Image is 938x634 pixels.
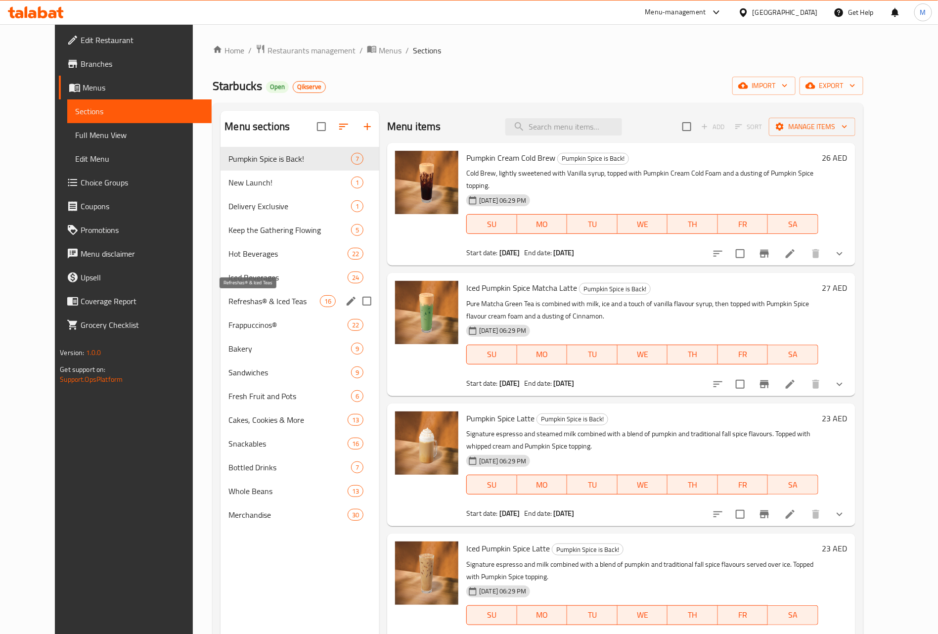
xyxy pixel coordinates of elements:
[471,608,513,622] span: SU
[213,45,244,56] a: Home
[228,461,351,473] div: Bottled Drinks
[405,45,409,56] li: /
[622,347,664,362] span: WE
[784,378,796,390] a: Edit menu item
[60,346,84,359] span: Version:
[537,413,608,425] span: Pumpkin Spice is Back!
[228,509,348,521] div: Merchandise
[228,200,351,212] span: Delivery Exclusive
[293,83,325,91] span: Qikserve
[571,478,614,492] span: TU
[521,608,564,622] span: MO
[266,83,289,91] span: Open
[553,507,574,520] b: [DATE]
[228,343,351,355] span: Bakery
[59,266,212,289] a: Upsell
[221,337,379,361] div: Bakery9
[740,80,788,92] span: import
[822,411,848,425] h6: 23 AED
[395,411,458,475] img: Pumpkin Spice Latte
[517,475,568,495] button: MO
[753,502,776,526] button: Branch-specific-item
[499,507,520,520] b: [DATE]
[571,347,614,362] span: TU
[466,150,555,165] span: Pumpkin Cream Cold Brew
[622,478,664,492] span: WE
[517,605,568,625] button: MO
[221,503,379,527] div: Merchandise30
[359,45,363,56] li: /
[81,272,204,283] span: Upsell
[753,7,818,18] div: [GEOGRAPHIC_DATA]
[753,242,776,266] button: Branch-specific-item
[348,510,363,520] span: 30
[351,200,363,212] div: items
[221,242,379,266] div: Hot Beverages22
[228,272,348,283] div: Iced Beverages
[920,7,926,18] span: M
[344,294,358,309] button: edit
[536,413,608,425] div: Pumpkin Spice is Back!
[722,478,764,492] span: FR
[221,147,379,171] div: Pumpkin Spice is Back!7
[228,485,348,497] span: Whole Beans
[221,218,379,242] div: Keep the Gathering Flowing5
[804,502,828,526] button: delete
[828,242,851,266] button: show more
[466,298,818,322] p: Pure Matcha Green Tea is combined with milk, ice and a touch of vanilla flavour syrup, then toppe...
[228,295,320,307] span: Refreshas® & Iced Teas
[768,345,818,364] button: SA
[784,248,796,260] a: Edit menu item
[221,455,379,479] div: Bottled Drinks7
[475,587,530,596] span: [DATE] 06:29 PM
[722,347,764,362] span: FR
[729,119,769,135] span: Select section first
[579,283,651,295] div: Pumpkin Spice is Back!
[732,77,796,95] button: import
[81,177,204,188] span: Choice Groups
[348,249,363,259] span: 22
[228,438,348,450] span: Snackables
[266,81,289,93] div: Open
[567,214,618,234] button: TU
[351,461,363,473] div: items
[718,605,768,625] button: FR
[718,345,768,364] button: FR
[75,129,204,141] span: Full Menu View
[466,605,517,625] button: SU
[351,224,363,236] div: items
[580,283,650,295] span: Pumpkin Spice is Back!
[622,217,664,231] span: WE
[228,319,348,331] span: Frappuccinos®
[706,372,730,396] button: sort-choices
[558,153,628,164] span: Pumpkin Spice is Back!
[81,295,204,307] span: Coverage Report
[213,75,262,97] span: Starbucks
[352,154,363,164] span: 7
[676,116,697,137] span: Select section
[571,608,614,622] span: TU
[784,508,796,520] a: Edit menu item
[228,177,351,188] span: New Launch!
[59,218,212,242] a: Promotions
[59,313,212,337] a: Grocery Checklist
[772,608,814,622] span: SA
[706,242,730,266] button: sort-choices
[499,377,520,390] b: [DATE]
[59,28,212,52] a: Edit Restaurant
[348,273,363,282] span: 24
[834,378,846,390] svg: Show Choices
[228,248,348,260] div: Hot Beverages
[351,153,363,165] div: items
[618,475,668,495] button: WE
[221,479,379,503] div: Whole Beans13
[618,214,668,234] button: WE
[466,411,535,426] span: Pumpkin Spice Latte
[228,153,351,165] div: Pumpkin Spice is Back!
[81,248,204,260] span: Menu disclaimer
[828,502,851,526] button: show more
[475,326,530,335] span: [DATE] 06:29 PM
[221,384,379,408] div: Fresh Fruit and Pots6
[772,217,814,231] span: SA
